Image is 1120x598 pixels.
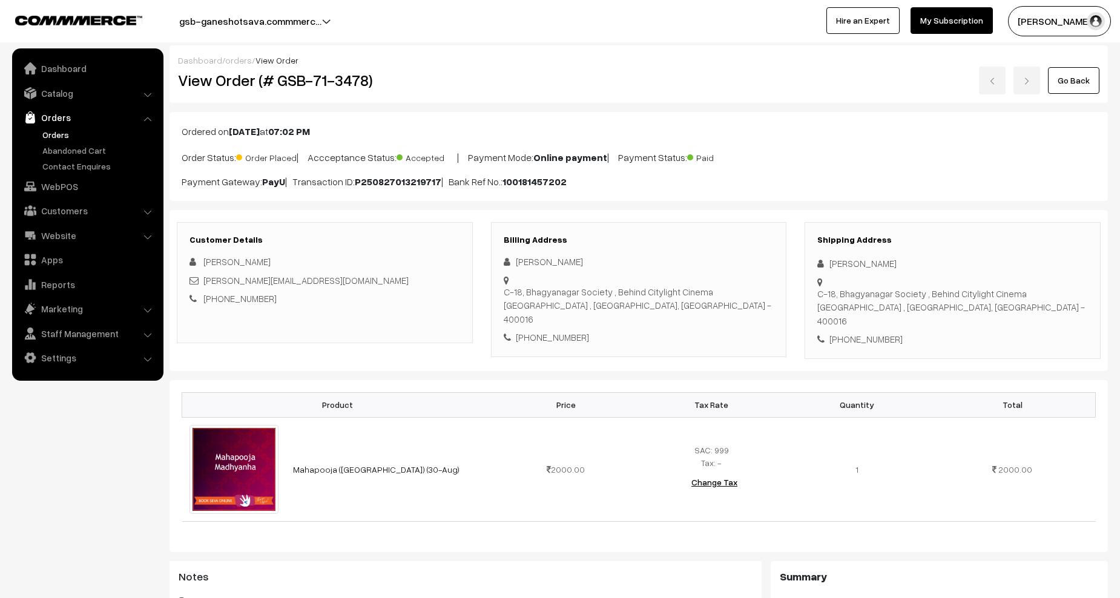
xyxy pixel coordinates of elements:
div: C-18, Bhagyanagar Society , Behind Citylight Cinema [GEOGRAPHIC_DATA] , [GEOGRAPHIC_DATA], [GEOGR... [504,285,774,326]
b: P250827013219717 [355,176,441,188]
th: Total [929,392,1095,417]
b: 07:02 PM [268,125,310,137]
p: Payment Gateway: | Transaction ID: | Bank Ref No.: [182,174,1096,189]
b: PayU [262,176,285,188]
a: Abandoned Cart [39,144,159,157]
button: Change Tax [682,469,747,496]
div: / / [178,54,1099,67]
p: Ordered on at [182,124,1096,139]
b: 100181457202 [502,176,567,188]
h2: View Order (# GSB-71-3478) [178,71,473,90]
a: Marketing [15,298,159,320]
th: Tax Rate [639,392,784,417]
th: Price [493,392,639,417]
h3: Billing Address [504,235,774,245]
h3: Shipping Address [817,235,1088,245]
span: SAC: 999 Tax: - [694,445,729,468]
span: View Order [255,55,298,65]
span: Accepted [397,148,457,164]
span: Paid [687,148,748,164]
b: Online payment [533,151,607,163]
h3: Notes [179,570,753,583]
a: Go Back [1048,67,1099,94]
a: Reports [15,274,159,295]
span: [PERSON_NAME] [203,256,271,267]
a: Catalog [15,82,159,104]
button: [PERSON_NAME] [1008,6,1111,36]
a: Hire an Expert [826,7,900,34]
a: [PERSON_NAME][EMAIL_ADDRESS][DOMAIN_NAME] [203,275,409,286]
a: Dashboard [178,55,222,65]
div: [PERSON_NAME] [817,257,1088,271]
a: orders [225,55,252,65]
a: My Subscription [911,7,993,34]
th: Product [182,392,493,417]
span: 1 [855,464,858,475]
b: [DATE] [229,125,260,137]
a: [PHONE_NUMBER] [203,293,277,304]
th: Quantity [784,392,929,417]
a: Settings [15,347,159,369]
img: Mahapooja_Madhyanha.jpg [189,425,278,514]
div: [PHONE_NUMBER] [817,332,1088,346]
span: Order Placed [236,148,297,164]
div: [PERSON_NAME] [504,255,774,269]
div: [PHONE_NUMBER] [504,330,774,344]
a: Mahapooja ([GEOGRAPHIC_DATA]) (30-Aug) [293,464,460,475]
a: Apps [15,249,159,271]
a: Customers [15,200,159,222]
button: gsb-ganeshotsava.commmerc… [137,6,364,36]
h3: Customer Details [189,235,460,245]
div: C-18, Bhagyanagar Society , Behind Citylight Cinema [GEOGRAPHIC_DATA] , [GEOGRAPHIC_DATA], [GEOGR... [817,287,1088,328]
h3: Summary [780,570,1099,583]
a: WebPOS [15,176,159,197]
a: Website [15,225,159,246]
img: COMMMERCE [15,16,142,25]
img: user [1087,12,1105,30]
span: 2000.00 [547,464,585,475]
a: Orders [15,107,159,128]
a: COMMMERCE [15,12,121,27]
a: Orders [39,128,159,141]
a: Staff Management [15,323,159,344]
p: Order Status: | Accceptance Status: | Payment Mode: | Payment Status: [182,148,1096,165]
span: 2000.00 [998,464,1032,475]
a: Dashboard [15,57,159,79]
a: Contact Enquires [39,160,159,172]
